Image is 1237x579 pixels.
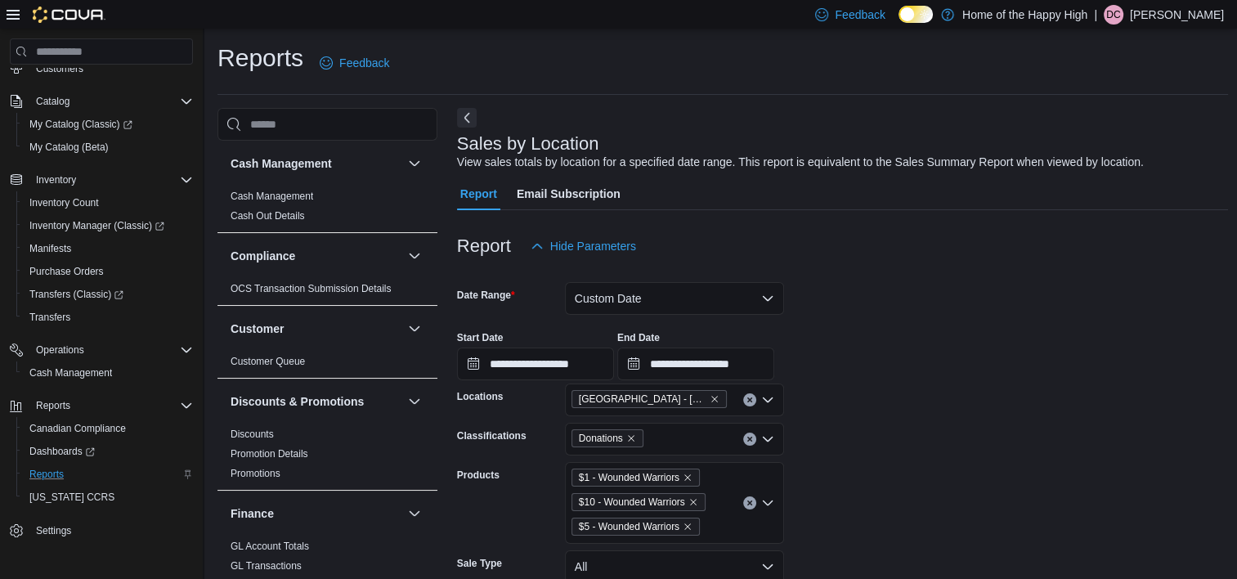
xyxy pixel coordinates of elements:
[683,473,692,482] button: Remove $1 - Wounded Warriors from selection in this group
[231,321,284,337] h3: Customer
[3,168,199,191] button: Inventory
[1094,5,1097,25] p: |
[405,392,424,411] button: Discounts & Promotions
[16,361,199,384] button: Cash Management
[29,219,164,232] span: Inventory Manager (Classic)
[457,108,477,128] button: Next
[217,352,437,378] div: Customer
[23,442,101,461] a: Dashboards
[761,433,774,446] button: Open list of options
[617,348,774,380] input: Press the down key to open a popover containing a calendar.
[231,505,274,522] h3: Finance
[457,331,504,344] label: Start Date
[231,282,392,295] span: OCS Transaction Submission Details
[16,113,199,136] a: My Catalog (Classic)
[217,42,303,74] h1: Reports
[579,391,706,407] span: [GEOGRAPHIC_DATA] - [GEOGRAPHIC_DATA] - Pop's Cannabis
[1130,5,1224,25] p: [PERSON_NAME]
[231,467,280,480] span: Promotions
[3,394,199,417] button: Reports
[579,494,685,510] span: $10 - Wounded Warriors
[23,114,139,134] a: My Catalog (Classic)
[23,465,193,484] span: Reports
[457,154,1144,171] div: View sales totals by location for a specified date range. This report is equivalent to the Sales ...
[29,520,193,541] span: Settings
[23,216,193,236] span: Inventory Manager (Classic)
[23,193,193,213] span: Inventory Count
[743,433,756,446] button: Clear input
[16,440,199,463] a: Dashboards
[231,468,280,479] a: Promotions
[457,236,511,256] h3: Report
[231,447,308,460] span: Promotion Details
[405,504,424,523] button: Finance
[36,343,84,357] span: Operations
[579,469,679,486] span: $1 - Wounded Warriors
[571,518,700,536] span: $5 - Wounded Warriors
[231,393,364,410] h3: Discounts & Promotions
[550,238,636,254] span: Hide Parameters
[23,487,121,507] a: [US_STATE] CCRS
[571,390,727,408] span: Edmonton - Carlisle - Pop's Cannabis
[457,390,504,403] label: Locations
[23,419,132,438] a: Canadian Compliance
[571,493,706,511] span: $10 - Wounded Warriors
[36,399,70,412] span: Reports
[29,445,95,458] span: Dashboards
[231,355,305,368] span: Customer Queue
[217,279,437,305] div: Compliance
[29,92,193,111] span: Catalog
[231,541,309,552] a: GL Account Totals
[457,134,599,154] h3: Sales by Location
[231,210,305,222] a: Cash Out Details
[617,331,660,344] label: End Date
[579,518,679,535] span: $5 - Wounded Warriors
[29,340,193,360] span: Operations
[571,469,700,487] span: $1 - Wounded Warriors
[231,155,401,172] button: Cash Management
[16,191,199,214] button: Inventory Count
[23,285,193,304] span: Transfers (Classic)
[16,486,199,509] button: [US_STATE] CCRS
[23,419,193,438] span: Canadian Compliance
[29,265,104,278] span: Purchase Orders
[231,560,302,572] a: GL Transactions
[231,248,295,264] h3: Compliance
[231,191,313,202] a: Cash Management
[231,429,274,440] a: Discounts
[231,448,308,460] a: Promotion Details
[405,319,424,339] button: Customer
[457,429,527,442] label: Classifications
[579,430,623,447] span: Donations
[23,487,193,507] span: Washington CCRS
[36,173,76,186] span: Inventory
[23,262,193,281] span: Purchase Orders
[405,154,424,173] button: Cash Management
[29,170,193,190] span: Inventory
[29,396,193,415] span: Reports
[29,196,99,209] span: Inventory Count
[231,393,401,410] button: Discounts & Promotions
[683,522,692,532] button: Remove $5 - Wounded Warriors from selection in this group
[23,363,193,383] span: Cash Management
[23,465,70,484] a: Reports
[29,141,109,154] span: My Catalog (Beta)
[23,442,193,461] span: Dashboards
[29,58,193,79] span: Customers
[231,428,274,441] span: Discounts
[571,429,643,447] span: Donations
[29,92,76,111] button: Catalog
[565,282,784,315] button: Custom Date
[517,177,621,210] span: Email Subscription
[29,242,71,255] span: Manifests
[29,311,70,324] span: Transfers
[231,559,302,572] span: GL Transactions
[23,137,193,157] span: My Catalog (Beta)
[743,496,756,509] button: Clear input
[3,90,199,113] button: Catalog
[1106,5,1120,25] span: DC
[29,491,114,504] span: [US_STATE] CCRS
[29,59,90,79] a: Customers
[688,497,698,507] button: Remove $10 - Wounded Warriors from selection in this group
